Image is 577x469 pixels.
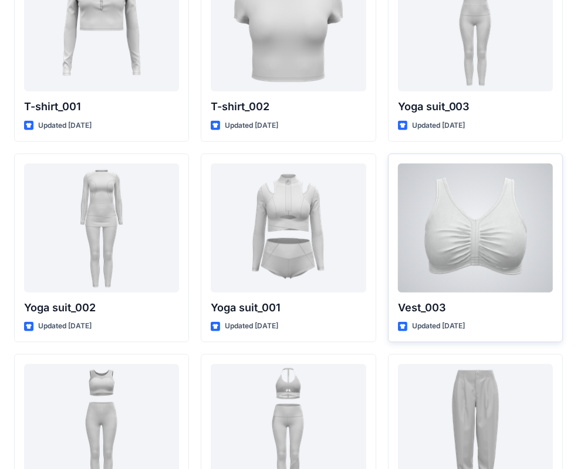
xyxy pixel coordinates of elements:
p: Updated [DATE] [225,320,278,332]
a: Vest_003 [398,164,553,293]
a: Yoga suit_002 [24,164,179,293]
p: Yoga suit_002 [24,300,179,316]
p: Updated [DATE] [38,320,92,332]
p: T-shirt_002 [211,98,366,115]
p: Updated [DATE] [412,320,465,332]
p: Updated [DATE] [225,120,278,132]
p: Vest_003 [398,300,553,316]
p: Updated [DATE] [412,120,465,132]
a: Yoga suit_001 [211,164,366,293]
p: Yoga suit_003 [398,98,553,115]
p: Updated [DATE] [38,120,92,132]
p: Yoga suit_001 [211,300,366,316]
p: T-shirt_001 [24,98,179,115]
